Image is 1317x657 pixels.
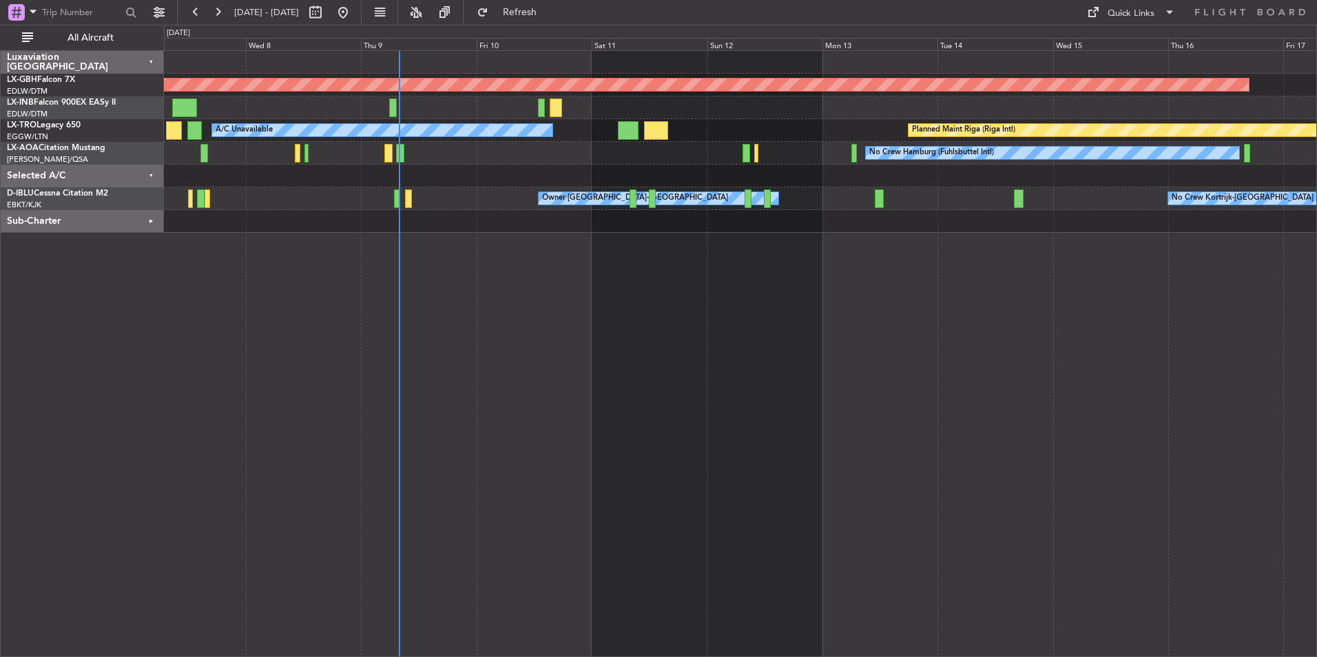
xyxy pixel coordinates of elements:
span: D-IBLU [7,189,34,198]
a: LX-INBFalcon 900EX EASy II [7,98,116,107]
span: LX-TRO [7,121,37,129]
span: [DATE] - [DATE] [234,6,299,19]
div: [DATE] [167,28,190,39]
a: [PERSON_NAME]/QSA [7,154,88,165]
div: Mon 13 [822,38,937,50]
a: EGGW/LTN [7,132,48,142]
div: A/C Unavailable [216,120,273,140]
div: Wed 8 [246,38,361,50]
div: Thu 9 [361,38,476,50]
a: LX-TROLegacy 650 [7,121,81,129]
span: All Aircraft [36,33,145,43]
div: Quick Links [1108,7,1154,21]
div: Fri 10 [477,38,592,50]
div: Tue 14 [937,38,1052,50]
span: LX-GBH [7,76,37,84]
a: EDLW/DTM [7,109,48,119]
a: LX-GBHFalcon 7X [7,76,75,84]
div: Sun 12 [707,38,822,50]
div: Wed 15 [1053,38,1168,50]
a: EBKT/KJK [7,200,41,210]
span: LX-INB [7,98,34,107]
div: Sat 11 [592,38,707,50]
div: Tue 7 [131,38,246,50]
div: Planned Maint Riga (Riga Intl) [912,120,1015,140]
div: Owner [GEOGRAPHIC_DATA]-[GEOGRAPHIC_DATA] [542,188,728,209]
span: LX-AOA [7,144,39,152]
div: No Crew Hamburg (Fuhlsbuttel Intl) [869,143,994,163]
button: All Aircraft [15,27,149,49]
input: Trip Number [42,2,121,23]
button: Refresh [470,1,553,23]
div: Thu 16 [1168,38,1283,50]
a: EDLW/DTM [7,86,48,96]
span: Refresh [491,8,549,17]
a: LX-AOACitation Mustang [7,144,105,152]
a: D-IBLUCessna Citation M2 [7,189,108,198]
button: Quick Links [1080,1,1182,23]
div: No Crew Kortrijk-[GEOGRAPHIC_DATA] [1172,188,1314,209]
